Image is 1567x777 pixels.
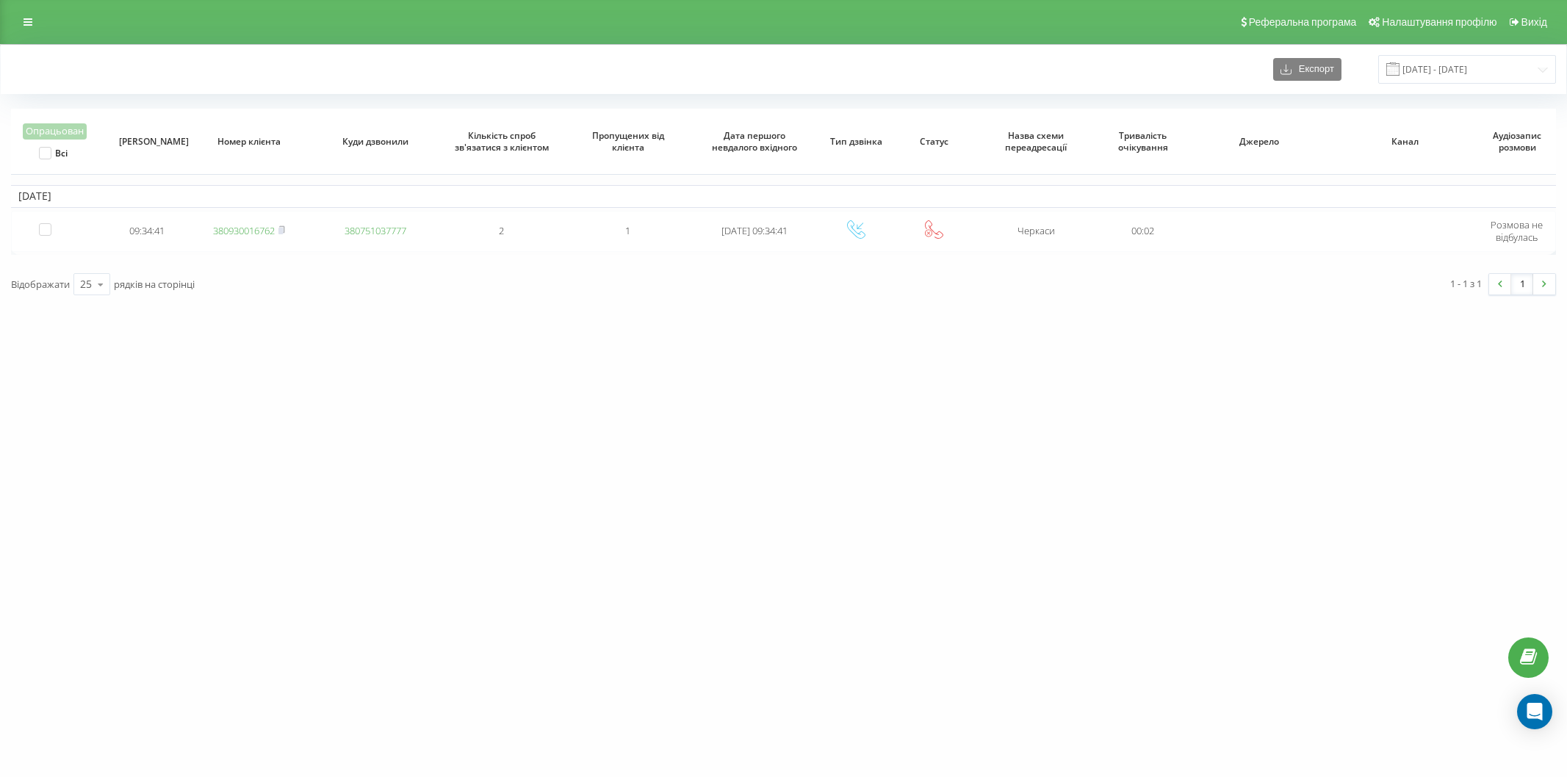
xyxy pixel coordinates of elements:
[1200,136,1319,148] span: Джерело
[325,136,426,148] span: Куди дзвонили
[986,130,1087,153] span: Назва схеми переадресації
[1517,694,1552,729] div: Open Intercom Messenger
[1488,130,1545,153] span: Аудіозапис розмови
[906,136,962,148] span: Статус
[11,185,1556,207] td: [DATE]
[1511,274,1533,294] a: 1
[704,130,804,153] span: Дата першого невдалого вхідного
[1521,16,1547,28] span: Вихід
[199,136,300,148] span: Номер клієнта
[119,136,176,148] span: [PERSON_NAME]
[828,136,885,148] span: Тип дзвінка
[721,224,788,237] span: [DATE] 09:34:41
[1099,211,1186,252] td: 00:02
[80,277,92,292] div: 25
[1273,58,1341,81] button: Експорт
[625,224,630,237] span: 1
[577,130,678,153] span: Пропущених від клієнта
[1249,16,1357,28] span: Реферальна програма
[39,147,68,159] label: Всі
[1110,130,1175,153] span: Тривалість очікування
[1292,64,1334,75] span: Експорт
[452,130,552,153] span: Кількість спроб зв'язатися з клієнтом
[108,211,186,252] td: 09:34:41
[1491,218,1543,244] span: Розмова не відбулась
[1382,16,1496,28] span: Налаштування профілю
[11,278,70,291] span: Відображати
[499,224,504,237] span: 2
[114,278,195,291] span: рядків на сторінці
[1347,136,1465,148] span: Канал
[213,224,275,237] a: 380930016762
[1450,276,1482,291] div: 1 - 1 з 1
[345,224,406,237] a: 380751037777
[973,211,1099,252] td: Черкаси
